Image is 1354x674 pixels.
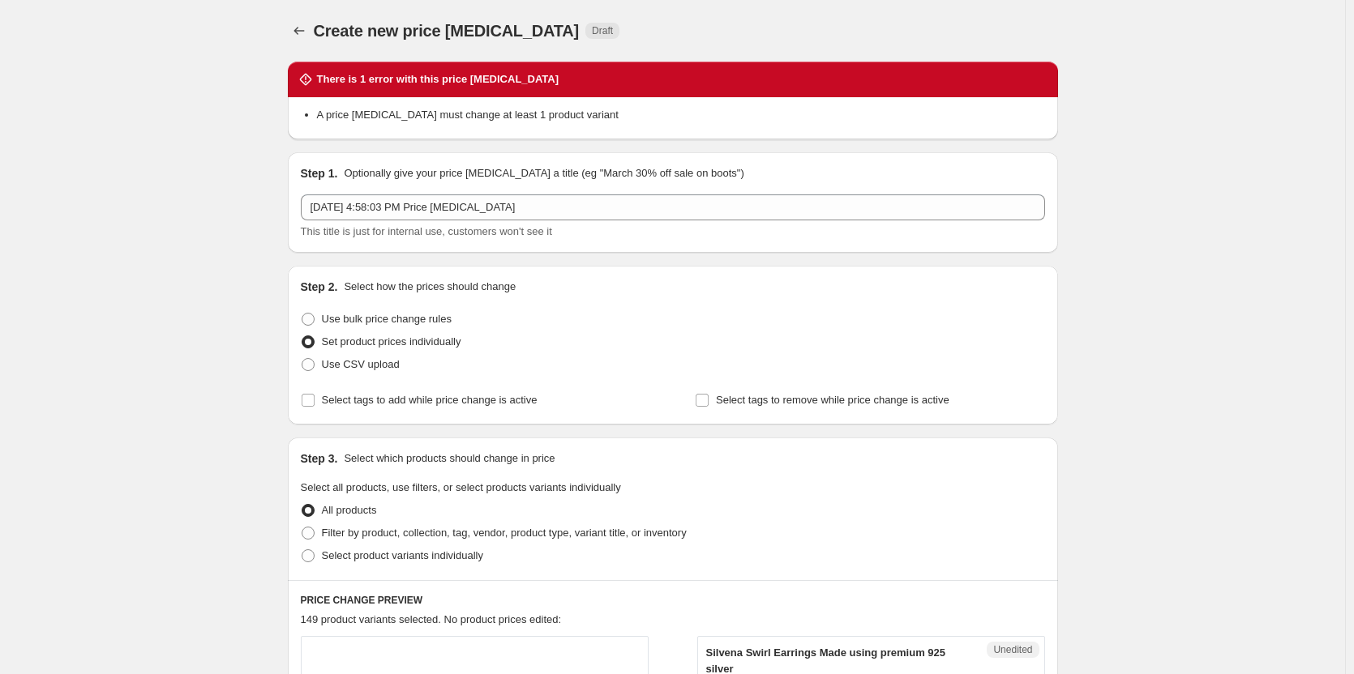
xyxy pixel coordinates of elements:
h6: PRICE CHANGE PREVIEW [301,594,1045,607]
h2: There is 1 error with this price [MEDICAL_DATA] [317,71,559,87]
p: Select how the prices should change [344,279,516,295]
span: All products [322,504,377,516]
span: Select tags to add while price change is active [322,394,538,406]
span: Unedited [993,643,1032,656]
span: Create new price [MEDICAL_DATA] [314,22,580,40]
span: Select product variants individually [322,549,483,561]
span: Select all products, use filters, or select products variants individually [301,481,621,493]
input: 30% off holiday sale [301,194,1045,220]
span: Use CSV upload [322,358,400,370]
li: A price [MEDICAL_DATA] must change at least 1 product variant [317,107,1045,123]
button: Price change jobs [288,19,311,42]
span: Draft [592,24,613,37]
span: Use bulk price change rules [322,313,452,325]
span: This title is just for internal use, customers won't see it [301,225,552,237]
span: 149 product variants selected. No product prices edited: [301,613,562,625]
p: Select which products should change in price [344,450,555,467]
span: Filter by product, collection, tag, vendor, product type, variant title, or inventory [322,527,687,539]
span: Select tags to remove while price change is active [716,394,949,406]
p: Optionally give your price [MEDICAL_DATA] a title (eg "March 30% off sale on boots") [344,165,743,181]
h2: Step 1. [301,165,338,181]
span: Set product prices individually [322,335,461,348]
h2: Step 3. [301,450,338,467]
h2: Step 2. [301,279,338,295]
